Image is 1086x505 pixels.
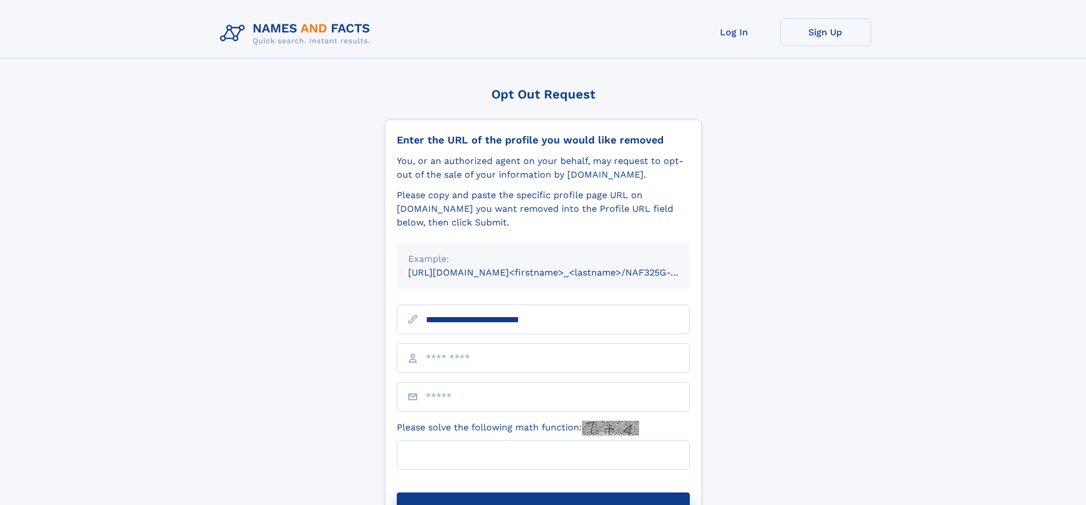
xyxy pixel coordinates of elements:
img: Logo Names and Facts [215,18,380,49]
small: [URL][DOMAIN_NAME]<firstname>_<lastname>/NAF325G-xxxxxxxx [408,267,711,278]
a: Log In [689,18,780,46]
a: Sign Up [780,18,871,46]
div: Please copy and paste the specific profile page URL on [DOMAIN_NAME] you want removed into the Pr... [397,188,690,229]
div: Example: [408,252,678,266]
label: Please solve the following math function: [397,421,639,436]
div: Opt Out Request [385,87,702,101]
div: Enter the URL of the profile you would like removed [397,134,690,146]
div: You, or an authorized agent on your behalf, may request to opt-out of the sale of your informatio... [397,154,690,182]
